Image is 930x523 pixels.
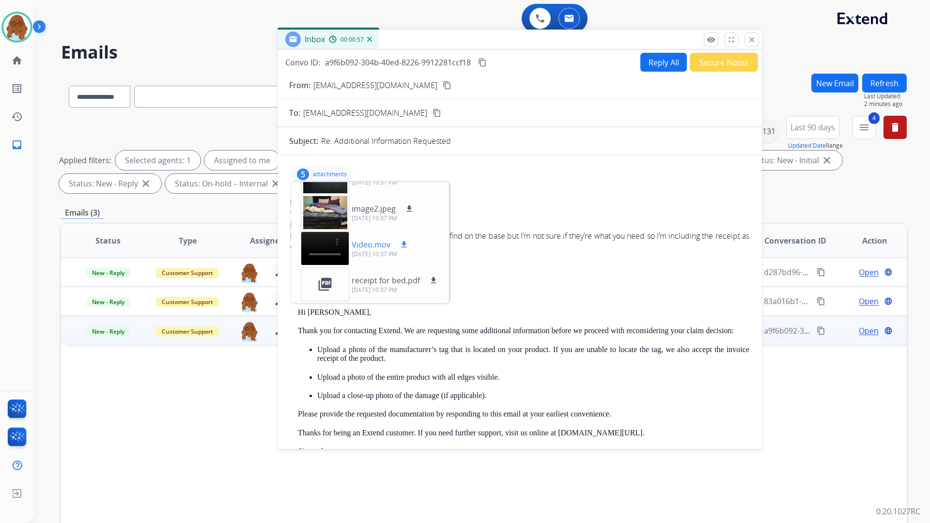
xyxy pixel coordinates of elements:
mat-icon: content_copy [817,268,825,277]
mat-icon: content_copy [433,108,441,117]
mat-icon: close [747,35,756,44]
mat-icon: download [429,276,438,285]
div: From: [298,265,749,275]
div: Assigned to me [204,151,280,170]
div: From: [290,197,749,207]
mat-icon: download [400,240,408,249]
mat-icon: language [884,297,893,306]
p: Upload a photo of the manufacturer’s tag that is located on your product. If you are unable to lo... [317,345,749,363]
span: a9f6b092-304b-40ed-8226-9912281ccf18 [325,57,471,68]
div: To: [290,209,749,218]
button: Reply All [640,53,687,72]
span: Customer Support [156,326,219,337]
span: 83a016b1-cc99-4888-8578-f87d04977e87 [764,296,911,307]
p: Please provide the requested documentation by responding to this email at your earliest convenience. [298,410,749,418]
span: Status [95,235,121,246]
mat-icon: download [405,204,414,213]
p: To: [289,107,300,119]
button: Last 90 days [786,116,839,139]
mat-icon: content_copy [443,81,451,90]
mat-icon: close [821,154,833,166]
span: Customer Support [156,297,219,307]
mat-icon: fullscreen [727,35,736,44]
div: +131 [755,120,778,143]
span: Last 90 days [790,125,835,129]
div: Date: [290,220,749,230]
span: New - Reply [86,297,130,307]
div: Status: New - Reply [59,174,161,193]
img: agent-avatar [240,292,259,312]
span: 00:00:57 [341,36,364,44]
mat-icon: remove_red_eye [707,35,715,44]
p: Subject: [289,135,318,147]
th: Action [827,224,907,258]
span: a9f6b092-304b-40ed-8226-9912281ccf18 [764,325,910,336]
p: [DATE] 10:37 PM [352,215,415,222]
p: Hi [PERSON_NAME], [298,308,749,317]
mat-icon: close [270,178,281,189]
p: Applied filters: [59,154,111,166]
mat-icon: list_alt [11,83,23,94]
span: Open [859,266,879,278]
p: image2.jpeg [352,203,396,215]
div: Status: On-hold – Internal [165,174,291,193]
button: 4 [852,116,876,139]
mat-icon: language [884,326,893,335]
p: From: [289,79,310,91]
button: New Email [811,74,858,92]
div: Selected agents: 1 [115,151,201,170]
mat-icon: history [11,111,23,123]
span: Customer Support [156,268,219,278]
img: agent-avatar [240,321,259,341]
span: [EMAIL_ADDRESS][DOMAIN_NAME] [303,107,427,119]
span: 2 minutes ago [864,100,907,108]
mat-icon: content_copy [817,326,825,335]
h2: Emails [61,43,907,62]
span: d287bd96-92a5-4320-a93c-41fc0ed4542a [764,267,912,277]
p: [DATE] 10:37 PM [352,250,410,258]
mat-icon: picture_as_pdf [317,277,333,292]
p: Thank you for contacting Extend. We are requesting some additional information before we proceed ... [298,326,749,335]
p: Convo ID: [285,57,320,68]
p: Sincerely, The Extend Customer Care Team [298,447,749,465]
span: New - Reply [86,326,130,337]
button: Refresh [862,74,907,92]
p: Emails (3) [61,207,104,219]
div: Status: New - Initial [740,151,842,170]
span: Open [859,295,879,307]
div: Hi there. I took pictures of the stickers I could find on the base but I’m not sure if they’re wh... [290,230,749,253]
mat-icon: home [11,55,23,66]
mat-icon: person_remove [275,295,286,307]
p: Upload a photo of the entire product with all edges visible. [317,373,749,382]
p: [DATE] 10:37 PM [352,179,415,186]
div: Date: [298,289,749,298]
span: Open [859,325,879,337]
img: agent-avatar [240,262,259,283]
span: New - Reply [86,268,130,278]
p: [EMAIL_ADDRESS][DOMAIN_NAME] [313,79,437,91]
p: attachments [313,170,347,178]
p: Upload a close-up photo of the damage (if applicable). [317,391,749,400]
mat-icon: menu [858,122,870,133]
p: receipt for bed.pdf [352,275,420,286]
span: Last Updated: [864,92,907,100]
p: Thanks for being an Extend customer. If you need further support, visit us online at [DOMAIN_NAME... [298,429,749,437]
span: 4 [868,112,880,124]
mat-icon: inbox [11,139,23,151]
img: avatar [3,14,31,41]
span: Type [179,235,197,246]
p: 0.20.1027RC [876,506,920,517]
div: To: [298,277,749,287]
mat-icon: person_remove [275,325,286,337]
mat-icon: close [140,178,152,189]
button: Secure Notes [690,53,758,72]
mat-icon: person_remove [275,266,286,278]
mat-icon: content_copy [478,58,487,67]
mat-icon: language [884,268,893,277]
span: Range [788,141,843,150]
button: Updated Date [788,142,826,150]
span: Conversation ID [764,235,826,246]
span: Inbox [305,34,325,45]
p: Video.mov [352,239,390,250]
mat-icon: content_copy [817,297,825,306]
